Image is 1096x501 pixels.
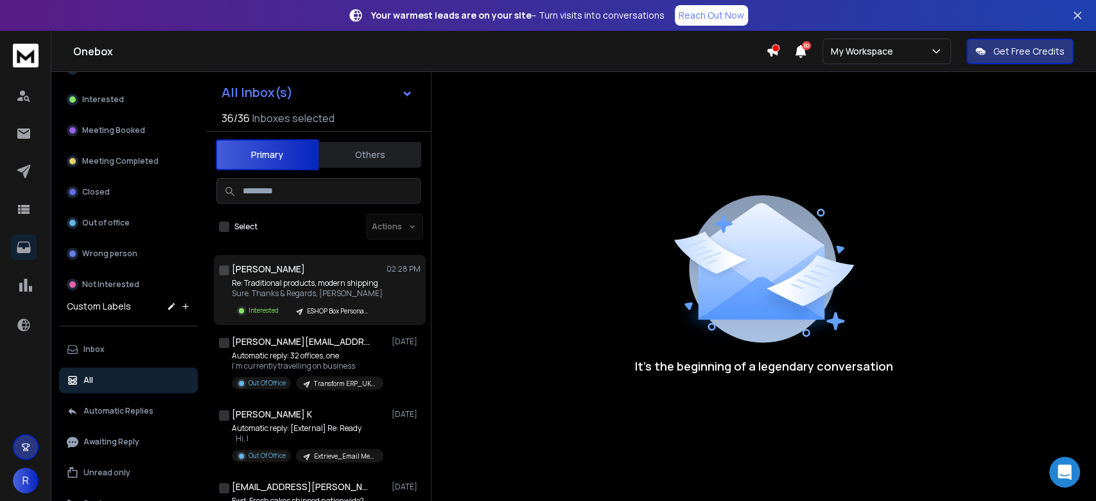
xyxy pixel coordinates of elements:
[67,300,131,313] h3: Custom Labels
[83,344,105,355] p: Inbox
[234,222,257,232] label: Select
[635,357,893,375] p: It’s the beginning of a legendary conversation
[59,398,198,424] button: Automatic Replies
[1049,457,1080,488] div: Open Intercom Messenger
[13,44,39,67] img: logo
[82,249,137,259] p: Wrong person
[82,279,139,290] p: Not Interested
[993,45,1065,58] p: Get Free Credits
[966,39,1074,64] button: Get Free Credits
[59,460,198,486] button: Unread only
[82,125,145,136] p: Meeting Booked
[314,452,376,461] p: Extrieve_Email Messaging_Finance
[13,468,39,493] button: R
[232,335,373,348] h1: [PERSON_NAME][EMAIL_ADDRESS][PERSON_NAME][DOMAIN_NAME]
[59,337,198,362] button: Inbox
[248,378,286,388] p: Out Of Office
[82,218,130,228] p: Out of office
[232,423,383,434] p: Automatic reply: [External] Re: Ready
[387,264,421,274] p: 02:28 PM
[59,272,198,297] button: Not Interested
[211,80,423,105] button: All Inbox(s)
[232,434,383,444] p: Hi, I
[222,110,250,126] span: 36 / 36
[59,118,198,143] button: Meeting Booked
[59,179,198,205] button: Closed
[82,187,110,197] p: Closed
[232,408,312,421] h1: [PERSON_NAME] K
[392,337,421,347] p: [DATE]
[392,409,421,419] p: [DATE]
[248,306,279,315] p: Interested
[83,437,139,447] p: Awaiting Reply
[232,361,383,371] p: I'm currently travelling on business
[59,148,198,174] button: Meeting Completed
[216,139,318,170] button: Primary
[222,86,293,99] h1: All Inbox(s)
[831,45,898,58] p: My Workspace
[59,367,198,393] button: All
[83,375,93,385] p: All
[371,9,665,22] p: – Turn visits into conversations
[252,110,335,126] h3: Inboxes selected
[82,156,159,166] p: Meeting Completed
[318,141,421,169] button: Others
[675,5,748,26] a: Reach Out Now
[232,263,305,276] h1: [PERSON_NAME]
[679,9,744,22] p: Reach Out Now
[59,429,198,455] button: Awaiting Reply
[802,41,811,50] span: 50
[371,9,532,21] strong: Your warmest leads are on your site
[232,278,383,288] p: Re: Traditional products, modern shipping
[392,482,421,492] p: [DATE]
[232,351,383,361] p: Automatic reply: 32 offices, one
[248,451,286,461] p: Out Of Office
[59,241,198,267] button: Wrong person
[232,288,383,299] p: Sure. Thanks & Regards, [PERSON_NAME]
[59,210,198,236] button: Out of office
[314,379,376,389] p: Transform ERP_UK_Personalized
[83,406,153,416] p: Automatic Replies
[232,480,373,493] h1: [EMAIL_ADDRESS][PERSON_NAME][DOMAIN_NAME]
[73,44,766,59] h1: Onebox
[82,94,124,105] p: Interested
[83,468,130,478] p: Unread only
[59,87,198,112] button: Interested
[307,306,369,316] p: ESHOP Box Personalization_Opens_[DATE]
